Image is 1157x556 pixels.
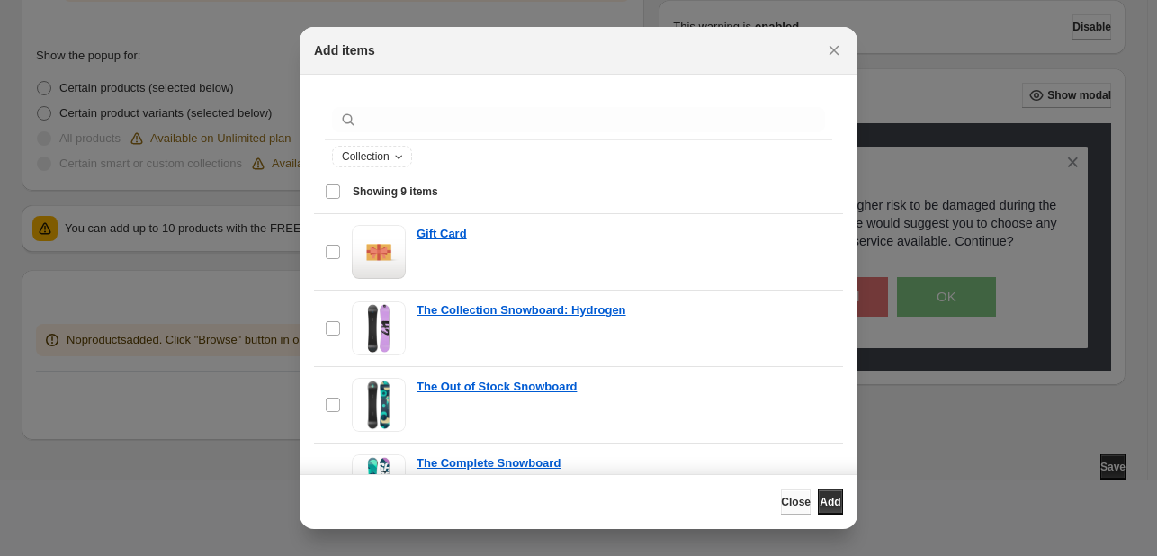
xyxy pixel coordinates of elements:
a: The Out of Stock Snowboard [417,378,577,396]
button: Add [818,489,843,515]
button: Collection [333,147,411,166]
a: The Collection Snowboard: Hydrogen [417,301,626,319]
a: The Complete Snowboard [417,454,561,472]
span: Close [781,495,811,509]
a: Gift Card [417,225,467,243]
button: Close [781,489,811,515]
img: The Out of Stock Snowboard [352,378,406,432]
span: Collection [342,149,390,164]
img: Gift Card [352,225,406,279]
img: The Complete Snowboard [352,454,406,508]
span: Add [820,495,840,509]
button: Close [821,38,847,63]
span: Showing 9 items [353,184,438,199]
h2: Add items [314,41,375,59]
img: The Collection Snowboard: Hydrogen [352,301,406,355]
